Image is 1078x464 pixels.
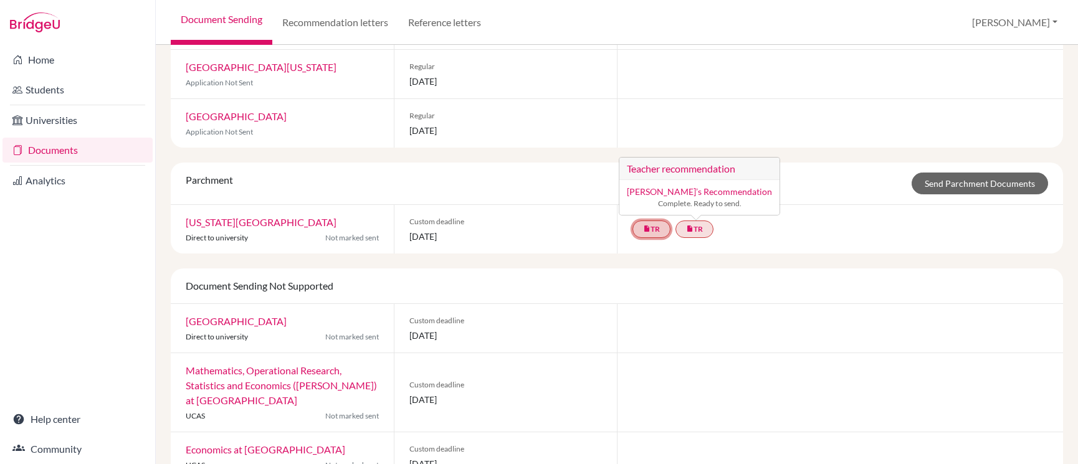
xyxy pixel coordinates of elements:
span: Custom deadline [409,315,602,326]
a: Documents [2,138,153,163]
a: Mathematics, Operational Research, Statistics and Economics ([PERSON_NAME]) at [GEOGRAPHIC_DATA] [186,364,377,406]
span: Regular [409,110,602,121]
small: Complete. Ready to send. [627,198,772,209]
i: insert_drive_file [686,225,694,232]
span: [DATE] [409,124,602,137]
a: [GEOGRAPHIC_DATA] [186,315,287,327]
span: Not marked sent [325,410,379,422]
span: Custom deadline [409,443,602,455]
a: [GEOGRAPHIC_DATA][US_STATE] [186,61,336,73]
span: Application Not Sent [186,127,253,136]
a: [US_STATE][GEOGRAPHIC_DATA] [186,216,336,228]
span: [DATE] [409,329,602,342]
span: Parchment [186,174,233,186]
a: insert_drive_fileTR [632,220,670,238]
a: Economics at [GEOGRAPHIC_DATA] [186,443,345,455]
span: Application Not Sent [186,78,253,87]
i: insert_drive_file [643,225,651,232]
span: Custom deadline [409,216,602,227]
a: Students [2,77,153,102]
span: Direct to university [186,233,248,242]
button: [PERSON_NAME] [966,11,1063,34]
span: [DATE] [409,393,602,406]
span: Regular [409,61,602,72]
a: Help center [2,407,153,432]
span: Direct to university [186,332,248,341]
a: Community [2,437,153,462]
a: Home [2,47,153,72]
span: Document Sending Not Supported [186,280,333,291]
span: [DATE] [409,230,602,243]
h3: Teacher recommendation [619,158,780,180]
a: [GEOGRAPHIC_DATA] [186,110,287,122]
a: Send Parchment Documents [912,173,1048,194]
a: [PERSON_NAME]’s Recommendation [627,186,772,197]
a: Analytics [2,168,153,193]
span: UCAS [186,411,205,420]
span: [DATE] [409,75,602,88]
img: Bridge-U [10,12,60,32]
span: Not marked sent [325,232,379,244]
span: Custom deadline [409,379,602,391]
span: Not marked sent [325,331,379,343]
a: Universities [2,108,153,133]
a: insert_drive_fileTRTeacher recommendation [PERSON_NAME]’s Recommendation Complete. Ready to send. [675,220,713,238]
